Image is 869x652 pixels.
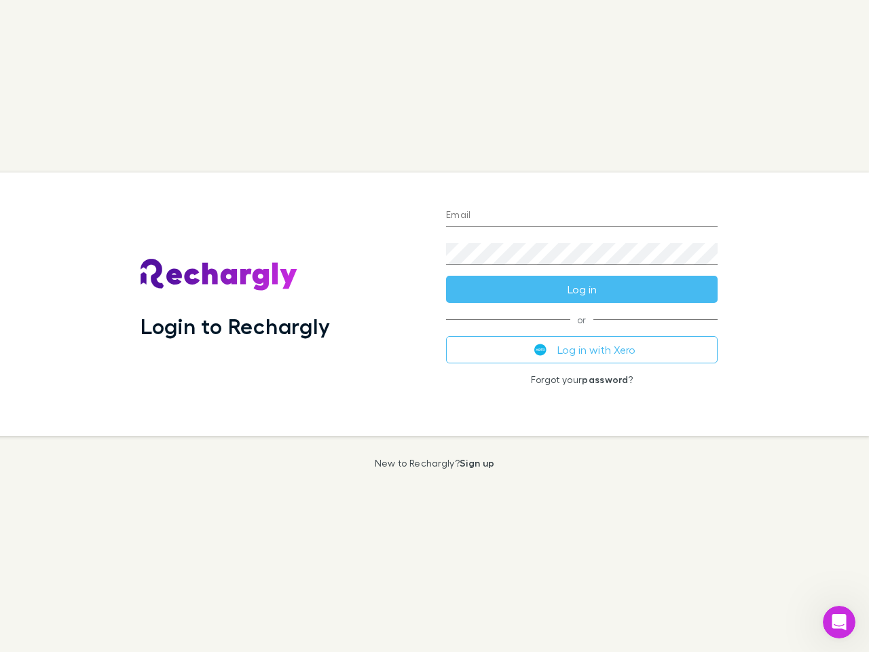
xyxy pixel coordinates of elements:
a: password [582,374,628,385]
button: Log in with Xero [446,336,718,363]
img: Xero's logo [534,344,547,356]
button: Log in [446,276,718,303]
p: New to Rechargly? [375,458,495,469]
span: or [446,319,718,320]
h1: Login to Rechargly [141,313,330,339]
a: Sign up [460,457,494,469]
iframe: Intercom live chat [823,606,855,638]
p: Forgot your ? [446,374,718,385]
img: Rechargly's Logo [141,259,298,291]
